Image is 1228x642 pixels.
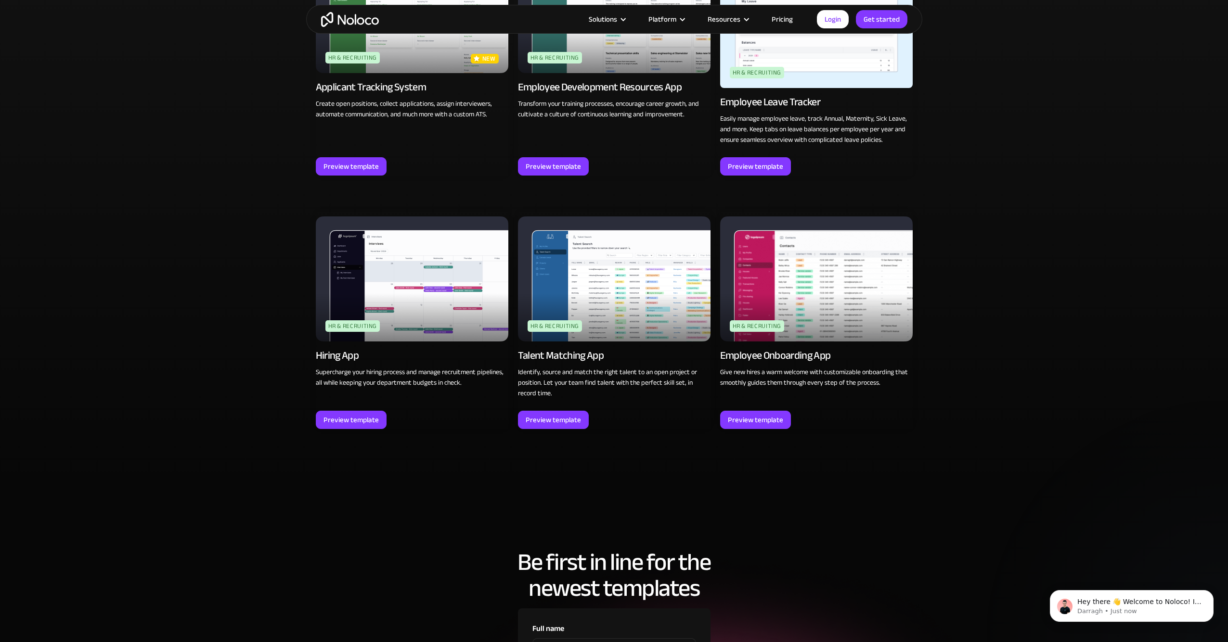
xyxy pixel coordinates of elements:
p: Give new hires a warm welcome with customizable onboarding that smoothly guides them through ever... [720,367,913,388]
div: Preview template [526,414,581,426]
div: Platform [648,13,676,25]
div: Employee Onboarding App [720,349,831,362]
div: HR & Recruiting [528,320,582,332]
div: Resources [696,13,760,25]
a: home [321,12,379,27]
div: Applicant Tracking System [316,80,427,94]
a: Login [817,10,849,28]
p: Identify, source and match the right talent to an open project or position. Let your team find ta... [518,367,711,399]
p: new [482,54,496,63]
div: HR & Recruiting [325,52,380,63]
div: Preview template [728,414,783,426]
a: HR & RecruitingTalent Matching AppIdentify, source and match the right talent to an open project ... [518,212,711,429]
div: Hiring App [316,349,359,362]
div: Platform [636,13,696,25]
div: Preview template [526,160,581,173]
div: Talent Matching App [518,349,604,362]
p: Create open positions, collect applications, assign interviewers, automate communication, and muc... [316,99,508,120]
a: HR & RecruitingEmployee Onboarding AppGive new hires a warm welcome with customizable onboarding ... [720,212,913,429]
div: HR & Recruiting [325,320,380,332]
div: HR & Recruiting [730,67,785,78]
div: Solutions [589,13,617,25]
div: Preview template [323,414,379,426]
div: Preview template [323,160,379,173]
div: Preview template [728,160,783,173]
iframe: Intercom notifications message [1035,570,1228,637]
a: Get started [856,10,907,28]
p: Supercharge your hiring process and manage recruitment pipelines, all while keeping your departme... [316,367,508,388]
a: HR & RecruitingHiring AppSupercharge your hiring process and manage recruitment pipelines, all wh... [316,212,508,429]
a: Pricing [760,13,805,25]
label: Full name [532,623,696,634]
div: HR & Recruiting [528,52,582,63]
div: HR & Recruiting [730,320,785,332]
div: Employee Development Resources App [518,80,682,94]
p: Transform your training processes, encourage career growth, and cultivate a culture of continuous... [518,99,711,120]
div: Resources [708,13,740,25]
div: Employee Leave Tracker [720,95,820,109]
div: Solutions [577,13,636,25]
p: Easily manage employee leave, track Annual, Maternity, Sick Leave, and more. Keep tabs on leave b... [720,113,913,145]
